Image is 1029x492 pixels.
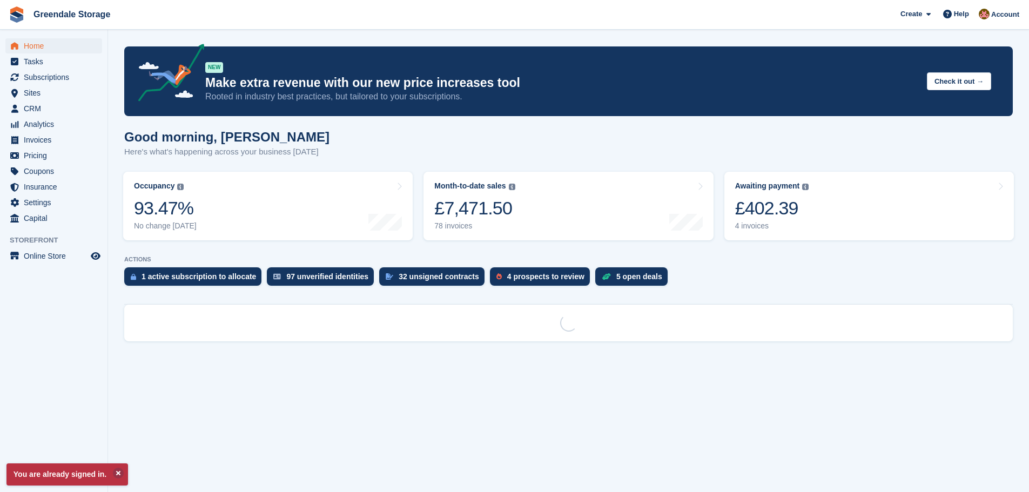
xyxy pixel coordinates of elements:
span: Insurance [24,179,89,194]
p: Make extra revenue with our new price increases tool [205,75,918,91]
a: menu [5,179,102,194]
a: menu [5,117,102,132]
span: Account [991,9,1019,20]
a: menu [5,132,102,147]
p: ACTIONS [124,256,1013,263]
a: Month-to-date sales £7,471.50 78 invoices [423,172,713,240]
span: Invoices [24,132,89,147]
a: menu [5,85,102,100]
span: Online Store [24,248,89,264]
img: verify_identity-adf6edd0f0f0b5bbfe63781bf79b02c33cf7c696d77639b501bdc392416b5a36.svg [273,273,281,280]
img: Justin Swingler [979,9,990,19]
a: menu [5,38,102,53]
div: 93.47% [134,197,197,219]
img: stora-icon-8386f47178a22dfd0bd8f6a31ec36ba5ce8667c1dd55bd0f319d3a0aa187defe.svg [9,6,25,23]
span: Subscriptions [24,70,89,85]
div: NEW [205,62,223,73]
span: Storefront [10,235,107,246]
div: 78 invoices [434,221,515,231]
span: Coupons [24,164,89,179]
div: Awaiting payment [735,181,800,191]
span: Settings [24,195,89,210]
div: 97 unverified identities [286,272,368,281]
span: Tasks [24,54,89,69]
a: 1 active subscription to allocate [124,267,267,291]
a: Occupancy 93.47% No change [DATE] [123,172,413,240]
img: contract_signature_icon-13c848040528278c33f63329250d36e43548de30e8caae1d1a13099fd9432cc5.svg [386,273,393,280]
div: 4 prospects to review [507,272,584,281]
p: You are already signed in. [6,463,128,486]
span: Home [24,38,89,53]
h1: Good morning, [PERSON_NAME] [124,130,329,144]
a: 5 open deals [595,267,673,291]
a: Awaiting payment £402.39 4 invoices [724,172,1014,240]
div: £402.39 [735,197,809,219]
a: Preview store [89,250,102,262]
div: 5 open deals [616,272,662,281]
a: menu [5,148,102,163]
div: Occupancy [134,181,174,191]
img: prospect-51fa495bee0391a8d652442698ab0144808aea92771e9ea1ae160a38d050c398.svg [496,273,502,280]
p: Rooted in industry best practices, but tailored to your subscriptions. [205,91,918,103]
span: Analytics [24,117,89,132]
img: icon-info-grey-7440780725fd019a000dd9b08b2336e03edf1995a4989e88bcd33f0948082b44.svg [802,184,809,190]
a: menu [5,101,102,116]
img: active_subscription_to_allocate_icon-d502201f5373d7db506a760aba3b589e785aa758c864c3986d89f69b8ff3... [131,273,136,280]
img: icon-info-grey-7440780725fd019a000dd9b08b2336e03edf1995a4989e88bcd33f0948082b44.svg [177,184,184,190]
span: Create [900,9,922,19]
span: Capital [24,211,89,226]
a: menu [5,211,102,226]
div: No change [DATE] [134,221,197,231]
span: Pricing [24,148,89,163]
button: Check it out → [927,72,991,90]
div: £7,471.50 [434,197,515,219]
img: icon-info-grey-7440780725fd019a000dd9b08b2336e03edf1995a4989e88bcd33f0948082b44.svg [509,184,515,190]
a: menu [5,164,102,179]
a: 97 unverified identities [267,267,379,291]
a: menu [5,248,102,264]
span: Sites [24,85,89,100]
a: menu [5,70,102,85]
div: 4 invoices [735,221,809,231]
a: Greendale Storage [29,5,115,23]
a: 32 unsigned contracts [379,267,490,291]
a: 4 prospects to review [490,267,595,291]
img: deal-1b604bf984904fb50ccaf53a9ad4b4a5d6e5aea283cecdc64d6e3604feb123c2.svg [602,273,611,280]
span: Help [954,9,969,19]
div: 1 active subscription to allocate [142,272,256,281]
p: Here's what's happening across your business [DATE] [124,146,329,158]
a: menu [5,54,102,69]
img: price-adjustments-announcement-icon-8257ccfd72463d97f412b2fc003d46551f7dbcb40ab6d574587a9cd5c0d94... [129,44,205,105]
div: Month-to-date sales [434,181,506,191]
span: CRM [24,101,89,116]
a: menu [5,195,102,210]
div: 32 unsigned contracts [399,272,479,281]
